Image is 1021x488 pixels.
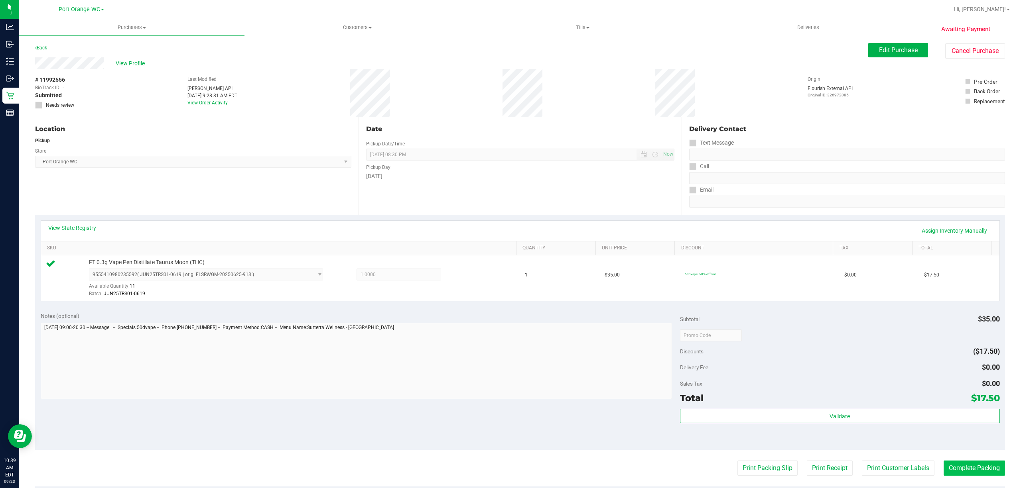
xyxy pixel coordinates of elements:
span: Total [680,392,704,404]
span: 50dvape: 50% off line [685,272,716,276]
span: $17.50 [971,392,1000,404]
span: Awaiting Payment [941,25,990,34]
span: Tills [470,24,695,31]
div: Date [366,124,675,134]
span: JUN25TRS01-0619 [104,291,145,296]
span: Delivery Fee [680,364,708,370]
div: Back Order [974,87,1000,95]
span: Needs review [46,102,74,109]
div: Available Quantity: [89,280,335,296]
label: Last Modified [187,76,217,83]
span: Validate [830,413,850,419]
label: Pickup Date/Time [366,140,405,147]
span: Edit Purchase [879,46,918,54]
span: Notes (optional) [41,313,79,319]
span: Port Orange WC [59,6,100,13]
strong: Pickup [35,138,50,143]
div: Replacement [974,97,1005,105]
inline-svg: Inventory [6,57,14,65]
div: [PERSON_NAME] API [187,85,237,92]
a: Unit Price [602,245,672,251]
span: $35.00 [978,315,1000,323]
span: Subtotal [680,316,700,322]
span: Batch: [89,291,102,296]
a: Total [919,245,988,251]
span: View Profile [116,59,148,68]
div: [DATE] [366,172,675,180]
label: Pickup Day [366,164,390,171]
input: Promo Code [680,329,742,341]
span: Submitted [35,91,62,100]
span: Sales Tax [680,380,702,387]
span: Purchases [19,24,244,31]
a: Purchases [19,19,244,36]
a: Customers [244,19,470,36]
p: 09/23 [4,478,16,484]
a: Discount [681,245,830,251]
span: Deliveries [786,24,830,31]
label: Store [35,147,46,155]
a: Back [35,45,47,51]
inline-svg: Reports [6,109,14,117]
span: Customers [245,24,469,31]
button: Print Receipt [807,461,853,476]
span: $17.50 [924,271,939,279]
span: $0.00 [982,363,1000,371]
span: 1 [525,271,528,279]
button: Edit Purchase [868,43,928,57]
button: Print Customer Labels [862,461,934,476]
span: Hi, [PERSON_NAME]! [954,6,1006,12]
a: Quantity [522,245,592,251]
div: Location [35,124,351,134]
inline-svg: Inbound [6,40,14,48]
div: Flourish External API [808,85,853,98]
button: Complete Packing [944,461,1005,476]
label: Text Message [689,137,734,149]
span: $35.00 [605,271,620,279]
span: - [63,84,64,91]
div: [DATE] 9:28:31 AM EDT [187,92,237,99]
span: 11 [130,283,135,289]
span: $0.00 [982,379,1000,388]
p: 10:39 AM EDT [4,457,16,478]
span: # 11992556 [35,76,65,84]
span: FT 0.3g Vape Pen Distillate Taurus Moon (THC) [89,259,205,266]
iframe: Resource center [8,424,32,448]
span: $0.00 [844,271,857,279]
a: Tills [470,19,695,36]
inline-svg: Analytics [6,23,14,31]
a: Assign Inventory Manually [917,224,992,237]
a: View Order Activity [187,100,228,106]
button: Cancel Purchase [945,43,1005,59]
a: SKU [47,245,513,251]
div: Pre-Order [974,78,997,86]
inline-svg: Retail [6,92,14,100]
p: Original ID: 326972085 [808,92,853,98]
button: Validate [680,409,1000,423]
span: Discounts [680,344,704,359]
input: Format: (999) 999-9999 [689,149,1005,161]
span: ($17.50) [973,347,1000,355]
a: Tax [840,245,909,251]
a: View State Registry [48,224,96,232]
label: Origin [808,76,820,83]
label: Email [689,184,714,196]
a: Deliveries [696,19,921,36]
div: Delivery Contact [689,124,1005,134]
inline-svg: Outbound [6,74,14,82]
span: BioTrack ID: [35,84,61,91]
label: Call [689,161,709,172]
input: Format: (999) 999-9999 [689,172,1005,184]
button: Print Packing Slip [737,461,798,476]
